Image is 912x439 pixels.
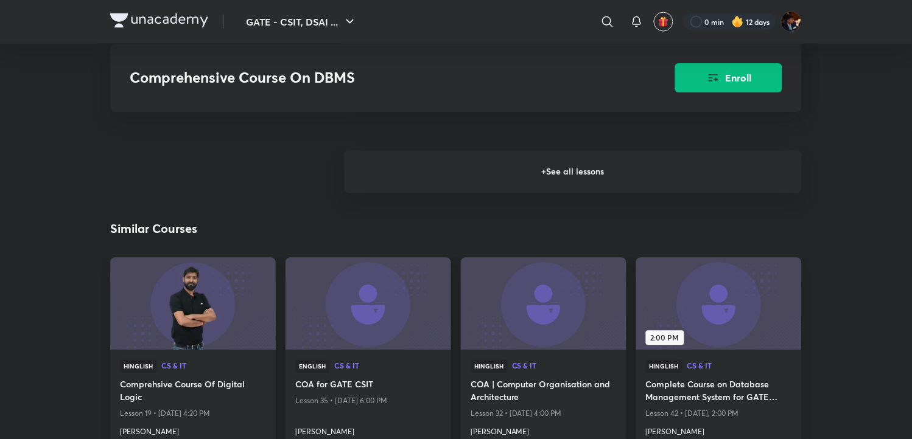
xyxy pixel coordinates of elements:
a: Comprehsive Course Of Digital Logic [120,378,266,406]
h6: + See all lessons [344,151,802,193]
a: new-thumbnail [286,258,451,350]
img: new-thumbnail [108,257,277,351]
a: Company Logo [110,13,208,31]
span: Hinglish [646,360,682,373]
span: Hinglish [471,360,507,373]
img: streak [732,16,744,28]
a: [PERSON_NAME] [295,422,441,438]
a: COA | Computer Organisation and Architecture [471,378,617,406]
span: 2:00 PM [646,331,684,345]
img: new-thumbnail [459,257,628,351]
a: new-thumbnail2:00 PM [636,258,802,350]
img: Asmeet Gupta [781,12,802,32]
span: CS & IT [687,362,792,370]
img: new-thumbnail [634,257,803,351]
h2: Similar Courses [110,220,197,238]
span: CS & IT [512,362,617,370]
a: [PERSON_NAME] [646,422,792,438]
img: new-thumbnail [284,257,452,351]
p: Lesson 42 • [DATE], 2:00 PM [646,406,792,422]
a: new-thumbnail [110,258,276,350]
p: Lesson 19 • [DATE] 4:20 PM [120,406,266,422]
img: avatar [658,16,669,27]
span: CS & IT [334,362,441,370]
a: CS & IT [334,362,441,371]
a: [PERSON_NAME] [471,422,617,438]
span: Hinglish [120,360,156,373]
h3: Comprehensive Course On DBMS [130,69,606,87]
a: [PERSON_NAME] [120,422,266,438]
a: new-thumbnail [461,258,626,350]
a: CS & IT [512,362,617,371]
span: CS & IT [161,362,266,370]
a: COA for GATE CSIT [295,378,441,393]
a: CS & IT [161,362,266,371]
a: CS & IT [687,362,792,371]
span: English [295,360,329,373]
button: avatar [654,12,673,32]
p: Lesson 32 • [DATE] 4:00 PM [471,406,617,422]
button: GATE - CSIT, DSAI ... [239,10,365,34]
p: Lesson 35 • [DATE] 6:00 PM [295,393,441,409]
img: Company Logo [110,13,208,28]
button: Enroll [675,63,782,92]
a: Complete Course on Database Management System for GATE [DATE]-[DATE] [646,378,792,406]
